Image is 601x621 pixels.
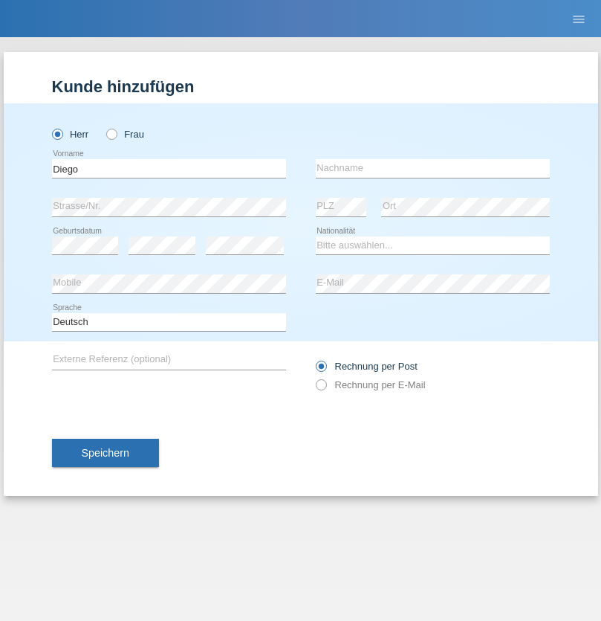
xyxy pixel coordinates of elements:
[316,361,325,379] input: Rechnung per Post
[106,129,144,140] label: Frau
[82,447,129,459] span: Speichern
[52,129,89,140] label: Herr
[316,379,426,390] label: Rechnung per E-Mail
[316,379,325,398] input: Rechnung per E-Mail
[52,439,159,467] button: Speichern
[52,77,550,96] h1: Kunde hinzufügen
[106,129,116,138] input: Frau
[52,129,62,138] input: Herr
[316,361,418,372] label: Rechnung per Post
[571,12,586,27] i: menu
[564,14,594,23] a: menu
